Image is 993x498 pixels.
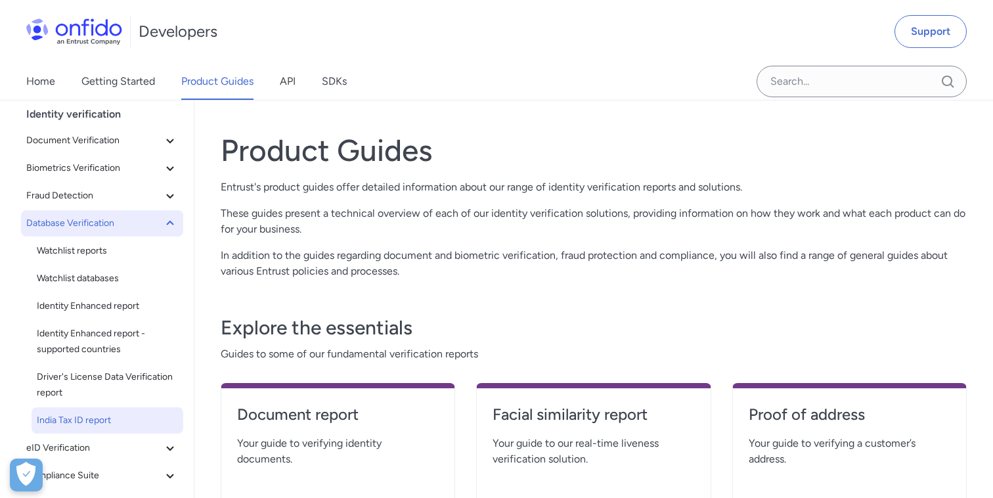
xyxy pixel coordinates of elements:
[26,63,55,100] a: Home
[10,459,43,491] div: Cookie Preferences
[26,160,162,176] span: Biometrics Verification
[237,404,439,436] a: Document report
[26,18,122,45] img: Onfido Logo
[221,206,967,237] p: These guides present a technical overview of each of our identity verification solutions, providi...
[181,63,254,100] a: Product Guides
[221,132,967,169] h1: Product Guides
[26,468,162,484] span: Compliance Suite
[26,440,162,456] span: eID Verification
[139,21,217,42] h1: Developers
[32,364,183,406] a: Driver's License Data Verification report
[32,407,183,434] a: India Tax ID report
[26,188,162,204] span: Fraud Detection
[32,321,183,363] a: Identity Enhanced report - supported countries
[21,127,183,154] button: Document Verification
[21,463,183,489] button: Compliance Suite
[493,436,694,467] span: Your guide to our real-time liveness verification solution.
[21,155,183,181] button: Biometrics Verification
[221,315,967,341] h3: Explore the essentials
[21,210,183,237] button: Database Verification
[221,346,967,362] span: Guides to some of our fundamental verification reports
[749,404,950,436] a: Proof of address
[493,404,694,425] h4: Facial similarity report
[221,179,967,195] p: Entrust's product guides offer detailed information about our range of identity verification repo...
[37,326,178,357] span: Identity Enhanced report - supported countries
[757,66,967,97] input: Onfido search input field
[32,293,183,319] a: Identity Enhanced report
[81,63,155,100] a: Getting Started
[749,436,950,467] span: Your guide to verifying a customer’s address.
[32,265,183,292] a: Watchlist databases
[32,238,183,264] a: Watchlist reports
[37,271,178,286] span: Watchlist databases
[493,404,694,436] a: Facial similarity report
[894,15,967,48] a: Support
[322,63,347,100] a: SDKs
[37,369,178,401] span: Driver's License Data Verification report
[26,101,188,127] div: Identity verification
[280,63,296,100] a: API
[37,298,178,314] span: Identity Enhanced report
[10,459,43,491] button: Open Preferences
[37,413,178,428] span: India Tax ID report
[221,248,967,279] p: In addition to the guides regarding document and biometric verification, fraud protection and com...
[749,404,950,425] h4: Proof of address
[37,243,178,259] span: Watchlist reports
[237,404,439,425] h4: Document report
[26,133,162,148] span: Document Verification
[26,215,162,231] span: Database Verification
[21,435,183,461] button: eID Verification
[237,436,439,467] span: Your guide to verifying identity documents.
[21,183,183,209] button: Fraud Detection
